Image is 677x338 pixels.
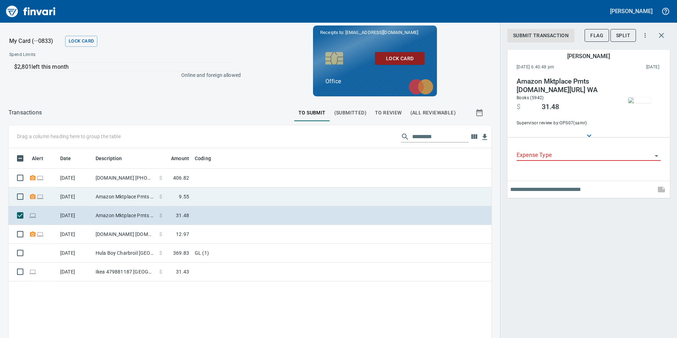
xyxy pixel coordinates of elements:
span: Alert [32,154,43,163]
button: Lock Card [65,36,97,47]
button: Download Table [479,132,490,142]
td: Ikea 479881187 [GEOGRAPHIC_DATA] [93,263,157,281]
span: Amount [162,154,189,163]
span: Submit Transaction [513,31,569,40]
span: Coding [195,154,220,163]
span: Online transaction [29,213,36,218]
nav: breadcrumb [8,108,42,117]
span: To Submit [298,108,326,117]
span: (All Reviewable) [410,108,456,117]
td: Amazon Mktplace Pmts [DOMAIN_NAME][URL] WA [93,187,157,206]
span: Alert [32,154,52,163]
h5: [PERSON_NAME] [610,7,653,15]
button: More [637,28,653,43]
span: Flag [590,31,603,40]
span: 12.97 [176,231,189,238]
td: Amazon Mktplace Pmts [DOMAIN_NAME][URL] WA [93,206,157,225]
span: Date [60,154,71,163]
span: 31.43 [176,268,189,275]
p: $2,801 left this month [14,63,236,71]
span: Lock Card [69,37,94,45]
img: mastercard.svg [405,75,437,98]
span: Amount [171,154,189,163]
p: Transactions [8,108,42,117]
button: [PERSON_NAME] [608,6,654,17]
span: Date [60,154,80,163]
span: Online transaction [29,269,36,274]
span: $ [159,212,162,219]
td: GL (1) [192,244,369,263]
span: Receipt Required [29,175,36,180]
span: $ [159,193,162,200]
button: Open [652,151,661,161]
td: Hula Boy Charbroil [GEOGRAPHIC_DATA] [GEOGRAPHIC_DATA] [93,244,157,263]
p: My Card (···0833) [9,37,62,45]
span: $ [159,268,162,275]
span: Supervisor review by: OPS07 (samr) [517,120,613,127]
span: 369.83 [173,249,189,257]
td: [DOMAIN_NAME] [PHONE_NUMBER] [GEOGRAPHIC_DATA] [93,169,157,187]
span: $ [517,103,520,111]
td: [DATE] [57,187,93,206]
p: Online and foreign allowed [4,72,241,79]
img: Finvari [4,3,57,20]
span: $ [159,174,162,181]
span: Coding [195,154,211,163]
span: [EMAIL_ADDRESS][DOMAIN_NAME] [345,29,419,36]
button: Split [610,29,636,42]
span: Split [616,31,630,40]
span: 31.48 [176,212,189,219]
span: 31.48 [542,103,559,111]
span: This records your note into the expense [653,181,670,198]
h5: [PERSON_NAME] [567,52,610,60]
button: Choose columns to display [469,131,479,142]
span: [DATE] 6:40:48 pm [517,64,600,71]
span: (Submitted) [334,108,366,117]
td: [DATE] [57,263,93,281]
span: 406.82 [173,174,189,181]
p: Receipts to: [320,29,430,36]
td: [DATE] [57,169,93,187]
span: Receipt Required [29,232,36,236]
span: Receipt Required [29,194,36,199]
td: [DOMAIN_NAME] [DOMAIN_NAME][URL] WA [93,225,157,244]
span: Online transaction [36,232,44,236]
span: $ [159,231,162,238]
button: Submit Transaction [507,29,574,42]
img: receipts%2Ftapani%2F2025-08-14%2FJzoGOT8oVaeitZ1UdICkDM6BnD42__hBAzNA0O0AGy5GCK2KwA.jpg [628,97,651,103]
span: 9.55 [179,193,189,200]
td: [DATE] [57,206,93,225]
button: Close transaction [653,27,670,44]
span: Description [96,154,131,163]
span: Description [96,154,122,163]
p: Office [325,77,425,86]
p: Drag a column heading here to group the table [17,133,121,140]
span: $ [159,249,162,257]
h4: Amazon Mktplace Pmts [DOMAIN_NAME][URL] WA [517,77,613,94]
button: Flag [585,29,609,42]
span: Spend Limits [9,51,137,58]
button: Lock Card [375,52,425,65]
span: This charge was settled by the merchant and appears on the 2025/08/16 statement. [600,64,659,71]
span: To Review [375,108,402,117]
span: Books (5942) [517,95,544,100]
td: [DATE] [57,244,93,263]
td: [DATE] [57,225,93,244]
span: Online transaction [36,194,44,199]
span: Online transaction [36,175,44,180]
span: Lock Card [381,54,419,63]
